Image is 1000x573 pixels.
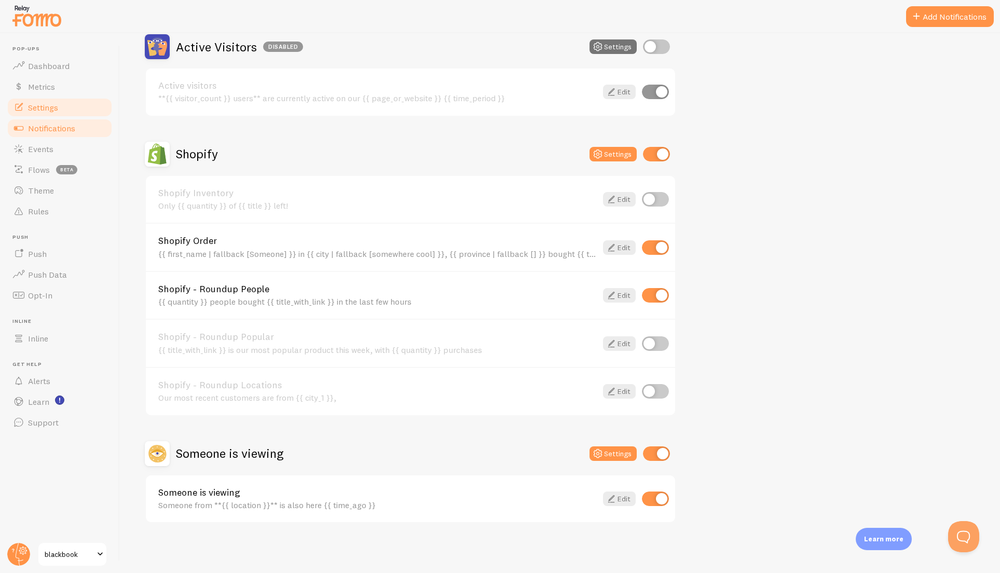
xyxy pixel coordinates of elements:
span: Inline [28,333,48,344]
h2: Active Visitors [176,39,303,55]
span: Flows [28,165,50,175]
span: Opt-In [28,290,52,301]
a: Push [6,243,113,264]
a: Edit [603,336,636,351]
a: Edit [603,85,636,99]
a: blackbook [37,542,107,567]
a: Edit [603,492,636,506]
span: Metrics [28,81,55,92]
a: Opt-In [6,285,113,306]
span: beta [56,165,77,174]
a: Support [6,412,113,433]
a: Flows beta [6,159,113,180]
a: Push Data [6,264,113,285]
a: Events [6,139,113,159]
button: Settings [590,147,637,161]
a: Active visitors [158,81,597,90]
h2: Shopify [176,146,218,162]
img: Active Visitors [145,34,170,59]
a: Edit [603,192,636,207]
div: **{{ visitor_count }} users** are currently active on our {{ page_or_website }} {{ time_period }} [158,93,597,103]
img: Shopify [145,142,170,167]
span: Push [28,249,47,259]
img: fomo-relay-logo-orange.svg [11,3,63,29]
button: Settings [590,446,637,461]
div: {{ title_with_link }} is our most popular product this week, with {{ quantity }} purchases [158,345,597,354]
div: Someone from **{{ location }}** is also here {{ time_ago }} [158,500,597,510]
a: Shopify Inventory [158,188,597,198]
div: Disabled [263,42,303,52]
span: Get Help [12,361,113,368]
a: Shopify - Roundup Popular [158,332,597,342]
div: Only {{ quantity }} of {{ title }} left! [158,201,597,210]
span: Rules [28,206,49,216]
a: Shopify - Roundup Locations [158,380,597,390]
span: Push [12,234,113,241]
a: Theme [6,180,113,201]
iframe: Help Scout Beacon - Open [948,521,979,552]
span: Learn [28,397,49,407]
span: Support [28,417,59,428]
span: Alerts [28,376,50,386]
span: Events [28,144,53,154]
img: Someone is viewing [145,441,170,466]
h2: Someone is viewing [176,445,283,461]
a: Metrics [6,76,113,97]
a: Learn [6,391,113,412]
div: {{ quantity }} people bought {{ title_with_link }} in the last few hours [158,297,597,306]
span: Inline [12,318,113,325]
div: Learn more [856,528,912,550]
a: Shopify Order [158,236,597,245]
p: Learn more [864,534,903,544]
a: Dashboard [6,56,113,76]
a: Rules [6,201,113,222]
span: Push Data [28,269,67,280]
a: Notifications [6,118,113,139]
a: Someone is viewing [158,488,597,497]
svg: <p>Watch New Feature Tutorials!</p> [55,395,64,405]
a: Settings [6,97,113,118]
a: Edit [603,384,636,399]
span: Dashboard [28,61,70,71]
span: Pop-ups [12,46,113,52]
a: Alerts [6,371,113,391]
button: Settings [590,39,637,54]
span: Theme [28,185,54,196]
a: Inline [6,328,113,349]
a: Edit [603,240,636,255]
a: Edit [603,288,636,303]
div: {{ first_name | fallback [Someone] }} in {{ city | fallback [somewhere cool] }}, {{ province | fa... [158,249,597,258]
span: Settings [28,102,58,113]
span: blackbook [45,548,94,561]
span: Notifications [28,123,75,133]
div: Our most recent customers are from {{ city_1 }}, [158,393,597,402]
a: Shopify - Roundup People [158,284,597,294]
